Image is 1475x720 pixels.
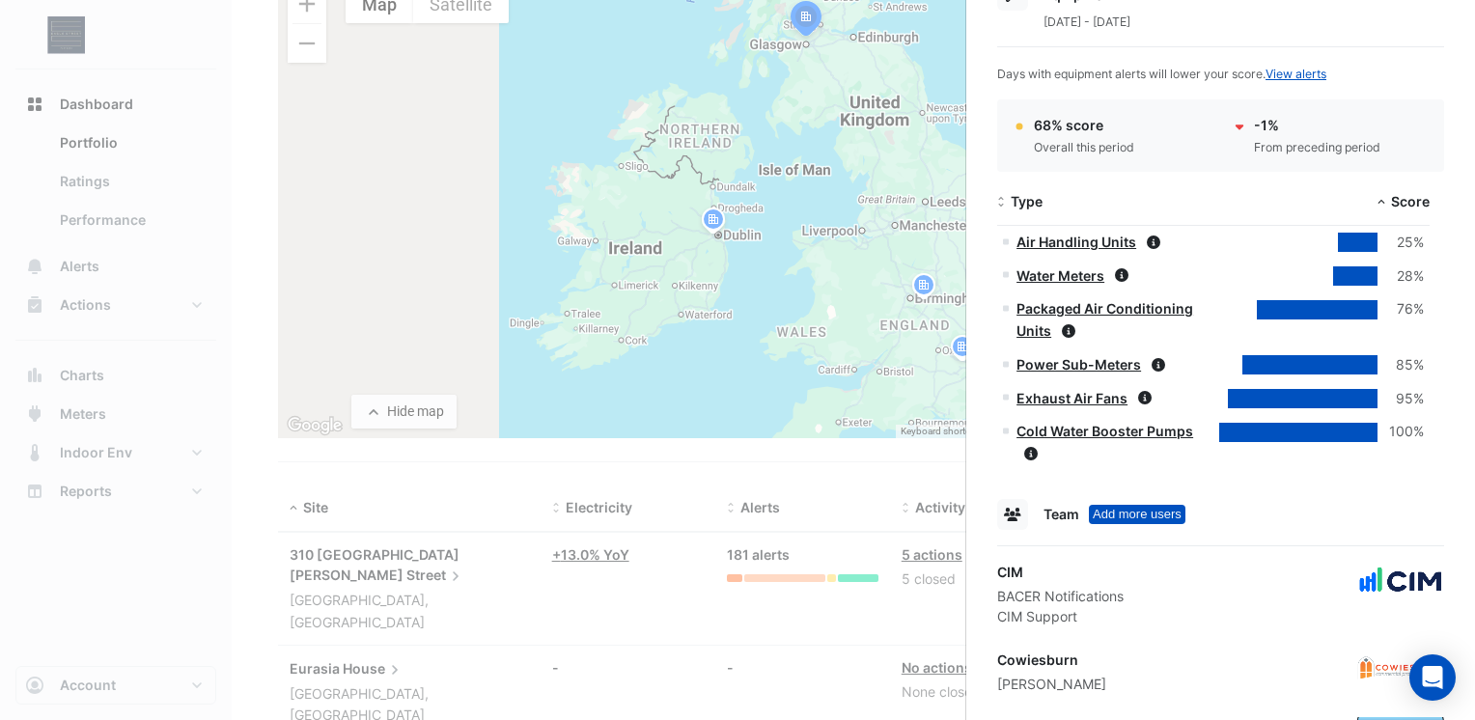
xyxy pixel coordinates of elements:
[1266,67,1326,81] a: View alerts
[1254,139,1380,156] div: From preceding period
[1016,267,1104,284] a: Water Meters
[997,562,1124,582] div: CIM
[1034,139,1134,156] div: Overall this period
[997,606,1124,626] div: CIM Support
[1011,193,1043,209] span: Type
[997,586,1124,606] div: BACER Notifications
[1254,115,1380,135] div: -1%
[1034,115,1134,135] div: 68% score
[997,67,1326,81] span: Days with equipment alerts will lower your score.
[1378,388,1424,410] div: 95%
[1391,193,1430,209] span: Score
[1016,390,1127,406] a: Exhaust Air Fans
[1089,505,1185,524] div: Tooltip anchor
[1044,14,1130,29] span: [DATE] - [DATE]
[1357,562,1444,600] img: CIM
[1016,423,1193,439] a: Cold Water Booster Pumps
[1409,654,1456,701] div: Open Intercom Messenger
[997,674,1106,694] div: [PERSON_NAME]
[1016,356,1141,373] a: Power Sub-Meters
[1378,298,1424,320] div: 76%
[1378,421,1424,443] div: 100%
[1016,300,1193,339] a: Packaged Air Conditioning Units
[1378,354,1424,376] div: 85%
[1357,650,1444,688] img: Cowiesburn
[1378,232,1424,254] div: 25%
[1044,506,1079,522] span: Team
[1378,265,1424,288] div: 28%
[997,650,1106,670] div: Cowiesburn
[1016,234,1136,250] a: Air Handling Units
